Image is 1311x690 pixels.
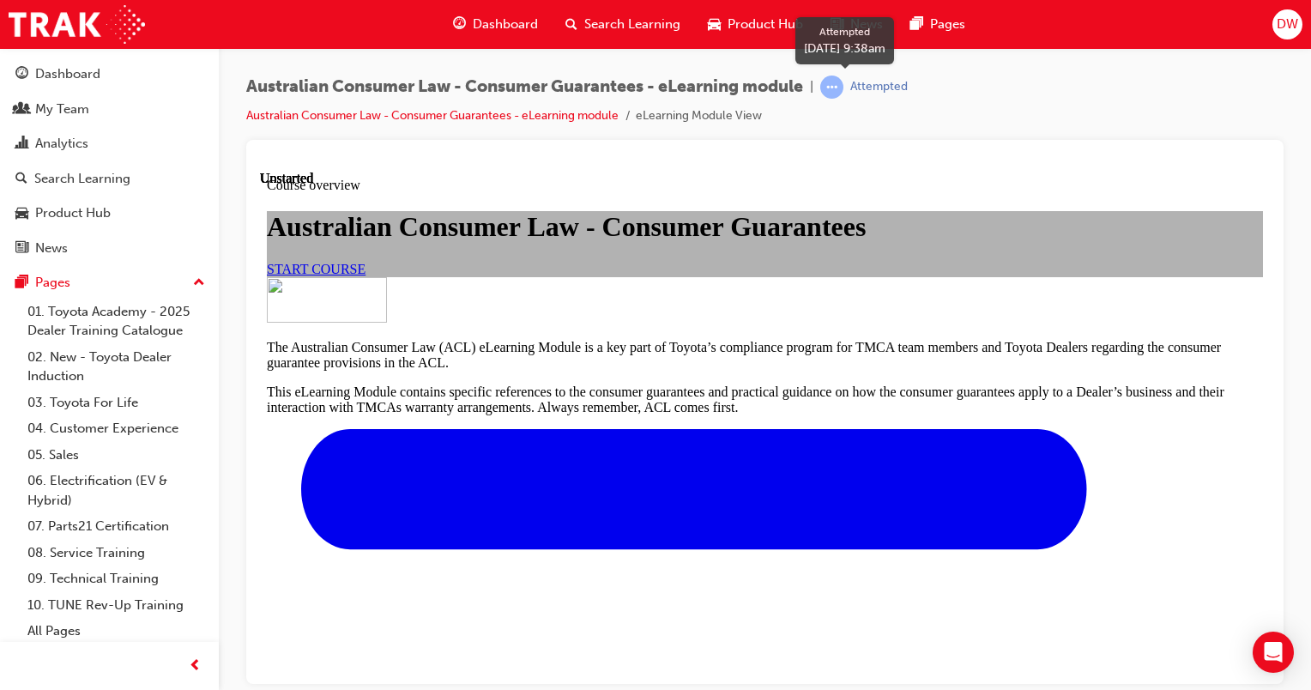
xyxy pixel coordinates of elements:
a: 03. Toyota For Life [21,390,212,416]
span: car-icon [708,14,721,35]
span: guage-icon [453,14,466,35]
a: Analytics [7,128,212,160]
a: guage-iconDashboard [439,7,552,42]
span: chart-icon [15,136,28,152]
span: car-icon [15,206,28,221]
a: Search Learning [7,163,212,195]
a: 06. Electrification (EV & Hybrid) [21,468,212,513]
div: Open Intercom Messenger [1253,632,1294,673]
span: Search Learning [584,15,680,34]
a: Dashboard [7,58,212,90]
p: This eLearning Module contains specific references to the consumer guarantees and practical guida... [7,214,1003,245]
p: The Australian Consumer Law (ACL) eLearning Module is a key part of Toyota’s compliance program f... [7,169,1003,200]
div: Attempted [804,24,885,39]
a: 09. Technical Training [21,566,212,592]
div: [DATE] 9:38am [804,39,885,57]
div: My Team [35,100,89,119]
div: Search Learning [34,169,130,189]
button: DashboardMy TeamAnalyticsSearch LearningProduct HubNews [7,55,212,267]
a: 10. TUNE Rev-Up Training [21,592,212,619]
button: DW [1272,9,1302,39]
a: 02. New - Toyota Dealer Induction [21,344,212,390]
button: Pages [7,267,212,299]
div: Dashboard [35,64,100,84]
span: | [810,77,813,97]
span: people-icon [15,102,28,118]
div: Attempted [850,79,908,95]
a: news-iconNews [817,7,897,42]
span: up-icon [193,272,205,294]
a: My Team [7,94,212,125]
a: News [7,233,212,264]
span: guage-icon [15,67,28,82]
span: pages-icon [910,14,923,35]
span: Course overview [7,7,100,21]
a: Product Hub [7,197,212,229]
div: News [35,239,68,258]
a: 04. Customer Experience [21,415,212,442]
span: Dashboard [473,15,538,34]
a: car-iconProduct Hub [694,7,817,42]
img: Trak [9,5,145,44]
a: 08. Service Training [21,540,212,566]
div: Analytics [35,134,88,154]
span: pages-icon [15,275,28,291]
span: DW [1277,15,1298,34]
a: search-iconSearch Learning [552,7,694,42]
span: Pages [930,15,965,34]
a: 05. Sales [21,442,212,469]
span: Australian Consumer Law - Consumer Guarantees - eLearning module [246,77,803,97]
span: Product Hub [728,15,803,34]
h1: Australian Consumer Law - Consumer Guarantees [7,40,1003,72]
span: learningRecordVerb_ATTEMPT-icon [820,76,843,99]
div: Pages [35,273,70,293]
div: Product Hub [35,203,111,223]
a: Australian Consumer Law - Consumer Guarantees - eLearning module [246,108,619,123]
a: All Pages [21,618,212,645]
span: prev-icon [189,656,202,677]
a: 01. Toyota Academy - 2025 Dealer Training Catalogue [21,299,212,344]
a: pages-iconPages [897,7,979,42]
span: news-icon [15,241,28,257]
span: search-icon [565,14,577,35]
a: 07. Parts21 Certification [21,513,212,540]
li: eLearning Module View [636,106,762,126]
a: START COURSE [7,91,106,106]
span: search-icon [15,172,27,187]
